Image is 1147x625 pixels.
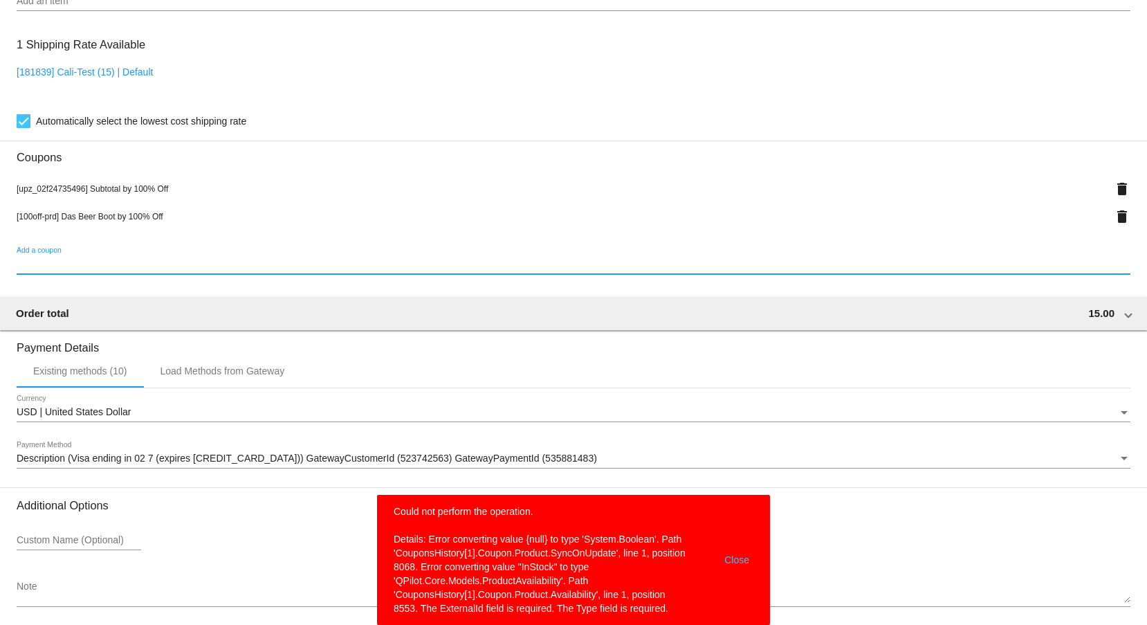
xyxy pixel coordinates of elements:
[16,307,69,319] span: Order total
[17,499,1130,512] h3: Additional Options
[1088,307,1114,319] span: 15.00
[36,113,246,129] span: Automatically select the lowest cost shipping rate
[720,505,753,615] button: Close
[394,505,753,615] simple-snack-bar: Could not perform the operation. Details: Error converting value {null} to type 'System.Boolean'....
[17,535,141,546] input: Custom Name (Optional)
[17,184,168,194] span: [upz_02f24735496] Subtotal by 100% Off
[1114,181,1130,197] mat-icon: delete
[17,453,597,464] span: Description (Visa ending in 02 7 (expires [CREDIT_CARD_DATA])) GatewayCustomerId (523742563) Gate...
[17,66,153,78] a: [181839] Cali-Test (15) | Default
[17,30,145,60] h3: 1 Shipping Rate Available
[17,407,1130,418] mat-select: Currency
[17,453,1130,464] mat-select: Payment Method
[17,212,163,221] span: [100off-prd] Das Beer Boot by 100% Off
[33,365,127,377] div: Existing methods (10)
[17,331,1130,354] h3: Payment Details
[17,259,1130,270] input: Add a coupon
[17,141,1130,164] h3: Coupons
[160,365,284,377] div: Load Methods from Gateway
[17,406,131,417] span: USD | United States Dollar
[1114,208,1130,225] mat-icon: delete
